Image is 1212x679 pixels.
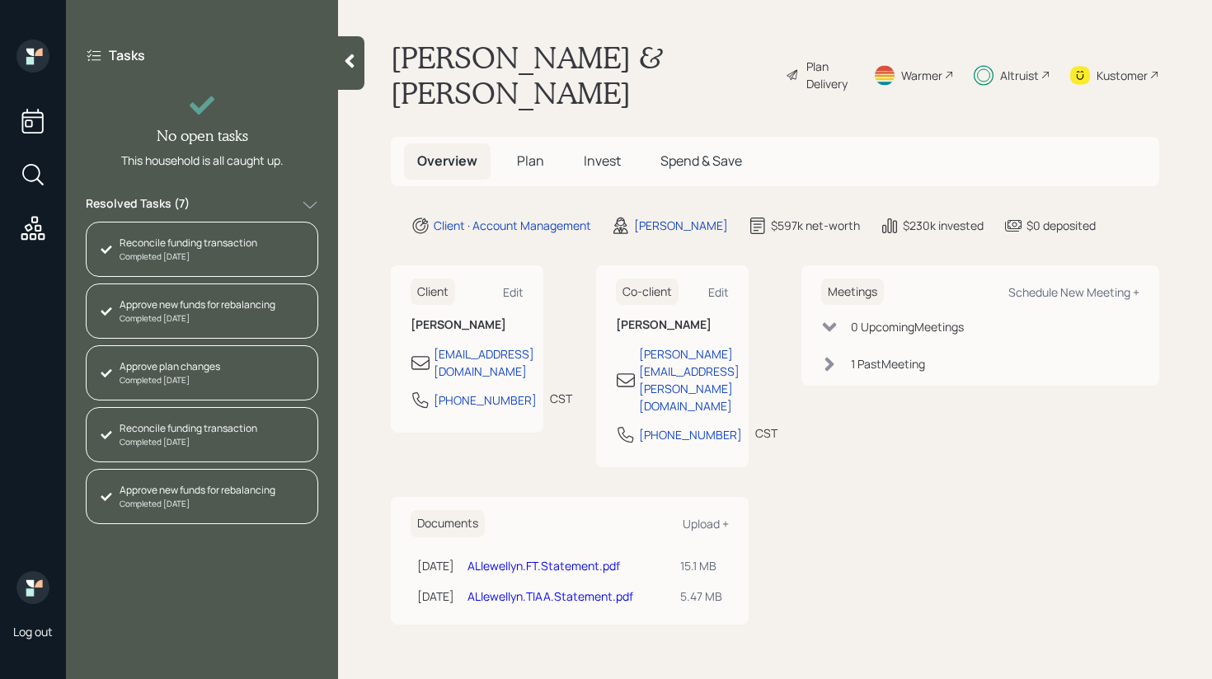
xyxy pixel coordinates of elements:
[1008,284,1139,300] div: Schedule New Meeting +
[109,46,145,64] label: Tasks
[634,217,728,234] div: [PERSON_NAME]
[13,624,53,639] div: Log out
[1097,67,1148,84] div: Kustomer
[467,588,633,604] a: ALlewellyn.TIAA.Statement.pdf
[86,195,190,215] label: Resolved Tasks ( 7 )
[120,251,257,263] div: Completed [DATE]
[411,318,524,332] h6: [PERSON_NAME]
[771,217,860,234] div: $597k net-worth
[120,374,220,386] div: Completed [DATE]
[120,436,257,448] div: Completed [DATE]
[1000,67,1039,84] div: Altruist
[639,426,742,443] div: [PHONE_NUMBER]
[434,217,591,234] div: Client · Account Management
[411,510,485,537] h6: Documents
[639,345,740,414] div: [PERSON_NAME][EMAIL_ADDRESS][PERSON_NAME][DOMAIN_NAME]
[901,67,942,84] div: Warmer
[584,152,621,170] span: Invest
[417,152,477,170] span: Overview
[417,557,454,574] div: [DATE]
[391,40,773,110] h1: [PERSON_NAME] & [PERSON_NAME]
[660,152,742,170] span: Spend & Save
[680,588,722,605] div: 5.47 MB
[16,571,49,604] img: retirable_logo.png
[517,152,544,170] span: Plan
[503,284,524,300] div: Edit
[755,424,777,442] div: CST
[411,279,455,306] h6: Client
[708,284,729,300] div: Edit
[616,318,729,332] h6: [PERSON_NAME]
[1026,217,1096,234] div: $0 deposited
[467,558,620,574] a: ALlewellyn.FT.Statement.pdf
[120,312,275,325] div: Completed [DATE]
[120,498,275,510] div: Completed [DATE]
[417,588,454,605] div: [DATE]
[120,483,275,498] div: Approve new funds for rebalancing
[157,127,248,145] h4: No open tasks
[806,58,853,92] div: Plan Delivery
[434,345,534,380] div: [EMAIL_ADDRESS][DOMAIN_NAME]
[120,236,257,251] div: Reconcile funding transaction
[434,391,537,409] div: [PHONE_NUMBER]
[120,297,275,312] div: Approve new funds for rebalancing
[821,279,884,306] h6: Meetings
[903,217,984,234] div: $230k invested
[851,355,925,372] div: 1 Past Meeting
[683,516,729,531] div: Upload +
[120,359,220,374] div: Approve plan changes
[120,421,257,436] div: Reconcile funding transaction
[121,152,284,169] div: This household is all caught up.
[851,318,964,335] div: 0 Upcoming Meeting s
[616,279,679,306] h6: Co-client
[550,390,572,407] div: CST
[680,557,722,574] div: 15.1 MB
